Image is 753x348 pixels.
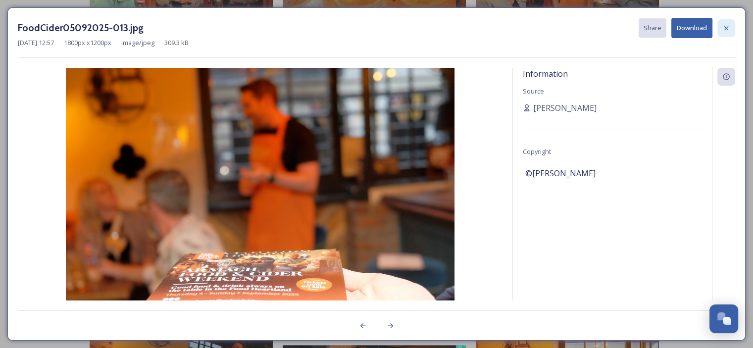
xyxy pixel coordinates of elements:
span: [PERSON_NAME] [533,102,597,114]
span: image/jpeg [121,38,154,48]
span: [DATE] 12:57 [18,38,54,48]
img: FoodCider05092025-013.jpg [18,68,502,327]
span: ©[PERSON_NAME] [525,167,596,179]
span: 309.3 kB [164,38,189,48]
span: Copyright [523,147,551,156]
span: Source [523,87,544,96]
span: Information [523,68,568,79]
button: Download [671,18,712,38]
button: Share [639,18,666,38]
h3: FoodCider05092025-013.jpg [18,21,144,35]
span: 1800 px x 1200 px [64,38,111,48]
button: Open Chat [709,304,738,333]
